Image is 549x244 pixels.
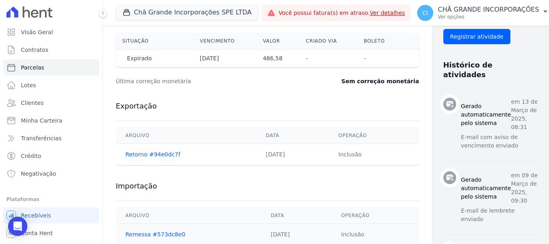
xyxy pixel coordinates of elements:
span: Recebíveis [21,211,51,219]
th: - [299,49,357,68]
input: Registrar atividade [443,29,510,44]
p: E-mail com aviso de vencimento enviado [461,133,539,150]
h3: Importação [116,181,419,191]
th: Criado via [299,33,357,49]
a: Visão Geral [3,24,99,40]
a: Remessa #573dc8e0 [125,231,185,238]
td: Inclusão [329,144,419,165]
h3: Gerado automaticamente pelo sistema [461,176,511,201]
th: 486,58 [256,49,299,68]
a: Recebíveis [3,207,99,223]
span: Expirado [122,54,157,62]
span: Visão Geral [21,28,53,36]
a: Negativação [3,166,99,182]
span: CI [422,10,428,16]
a: Lotes [3,77,99,93]
dd: Sem correção monetária [341,77,419,85]
a: Parcelas [3,59,99,76]
span: Clientes [21,99,43,107]
a: Transferências [3,130,99,146]
span: Transferências [21,134,61,142]
span: Contratos [21,46,48,54]
div: Open Intercom Messenger [8,217,27,236]
a: Ver detalhes [370,10,405,16]
span: Conta Hent [21,229,53,237]
h3: Histórico de atividades [443,60,532,80]
span: Crédito [21,152,41,160]
th: Vencimento [193,33,256,49]
p: em 13 de Março de 2025, 08:31 [511,98,538,131]
p: CHÃ GRANDE INCORPORAÇÕES [438,6,539,14]
a: Retorno #94e0dc7f [125,151,180,158]
th: - [357,49,402,68]
p: Ver opções [438,14,539,20]
th: Valor [256,33,299,49]
p: E-mail de lembrete enviado [461,207,539,223]
h3: Exportação [116,101,419,111]
th: [DATE] [193,49,256,68]
p: em 09 de Março de 2025, 09:30 [511,171,538,205]
th: Data [256,127,329,144]
span: Parcelas [21,64,44,72]
a: Crédito [3,148,99,164]
button: Chã Grande Incorporações SPE LTDA [116,5,258,20]
th: Operação [332,207,419,224]
a: Contratos [3,42,99,58]
span: Minha Carteira [21,117,62,125]
th: Arquivo [116,127,256,144]
th: Situação [116,33,193,49]
a: Clientes [3,95,99,111]
span: Negativação [21,170,56,178]
span: Lotes [21,81,36,89]
th: Boleto [357,33,402,49]
th: Arquivo [116,207,261,224]
td: [DATE] [256,144,329,165]
h3: Gerado automaticamente pelo sistema [461,102,511,127]
th: Data [261,207,332,224]
dt: Última correção monetária [116,77,295,85]
th: Operação [329,127,419,144]
span: Você possui fatura(s) em atraso. [279,9,405,17]
div: Plataformas [6,195,96,204]
a: Conta Hent [3,225,99,241]
a: Minha Carteira [3,113,99,129]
